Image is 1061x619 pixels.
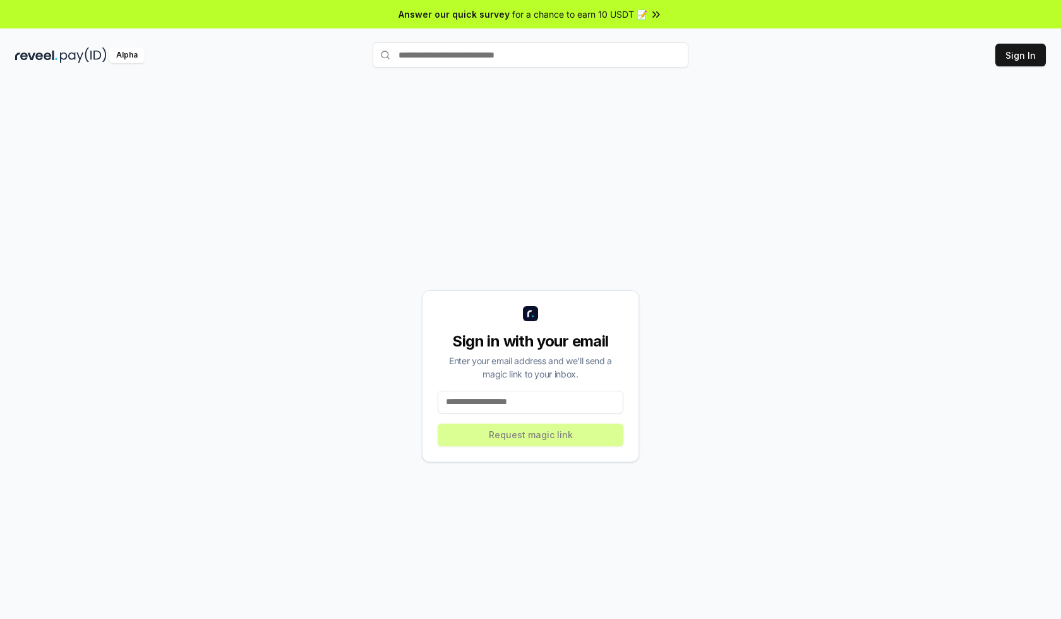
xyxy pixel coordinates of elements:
[995,44,1046,66] button: Sign In
[523,306,538,321] img: logo_small
[438,354,623,381] div: Enter your email address and we’ll send a magic link to your inbox.
[399,8,510,21] span: Answer our quick survey
[512,8,647,21] span: for a chance to earn 10 USDT 📝
[15,47,57,63] img: reveel_dark
[438,331,623,352] div: Sign in with your email
[60,47,107,63] img: pay_id
[109,47,145,63] div: Alpha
